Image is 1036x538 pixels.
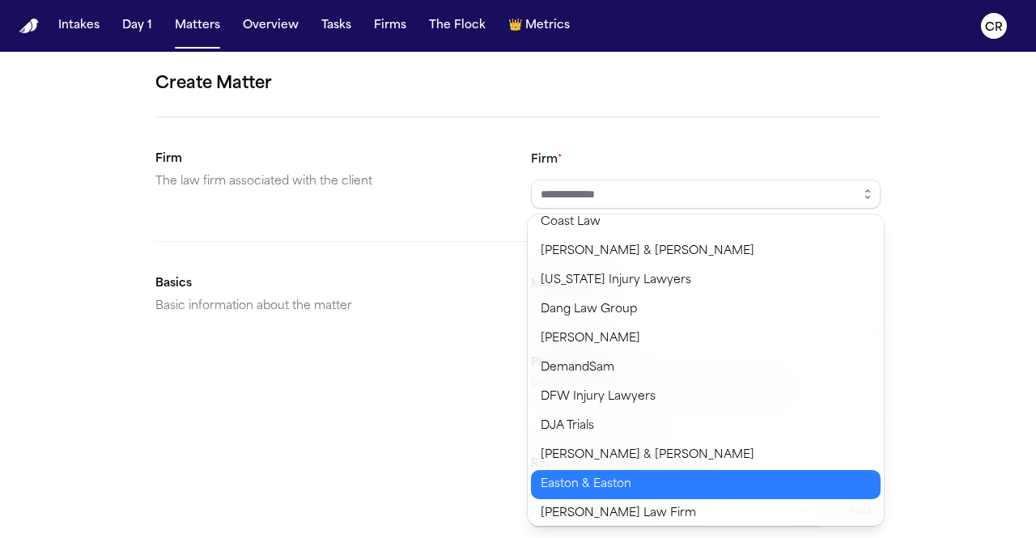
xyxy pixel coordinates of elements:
[541,271,691,290] span: [US_STATE] Injury Lawyers
[541,504,696,523] span: [PERSON_NAME] Law Firm
[541,446,754,465] span: [PERSON_NAME] & [PERSON_NAME]
[541,417,594,436] span: DJA Trials
[531,180,881,209] input: Select a firm
[541,475,631,494] span: Easton & Easton
[541,213,601,232] span: Coast Law
[541,242,754,261] span: [PERSON_NAME] & [PERSON_NAME]
[541,329,640,349] span: [PERSON_NAME]
[541,358,614,378] span: DemandSam
[541,388,656,407] span: DFW Injury Lawyers
[541,300,637,320] span: Dang Law Group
